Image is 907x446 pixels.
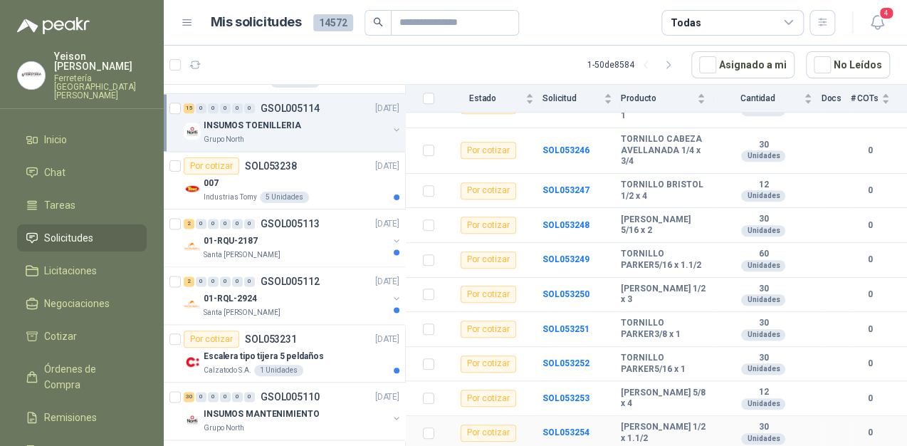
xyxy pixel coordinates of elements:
span: Remisiones [44,410,97,425]
span: search [373,17,383,27]
p: GSOL005114 [261,103,320,113]
img: Company Logo [184,180,201,197]
span: Licitaciones [44,263,97,279]
b: TORNILLO PARKER3/8 x 1 [621,318,706,340]
p: GSOL005110 [261,392,320,402]
div: 0 [220,276,231,286]
span: 4 [879,6,894,20]
a: SOL053247 [542,185,589,195]
a: Tareas [17,192,147,219]
div: Por cotizar [461,142,516,159]
a: SOL053250 [542,289,589,299]
a: SOL053246 [542,145,589,155]
div: 2 [184,219,194,229]
span: Negociaciones [44,296,110,311]
b: 0 [850,184,890,197]
b: 0 [850,426,890,440]
img: Company Logo [18,62,45,89]
div: 1 Unidades [254,365,303,376]
a: SOL053248 [542,220,589,230]
div: Por cotizar [184,157,239,175]
div: Unidades [741,260,785,271]
p: Escalera tipo tijera 5 peldaños [204,350,323,363]
p: SOL053238 [245,161,297,171]
p: [DATE] [375,102,399,115]
p: INSUMOS TOENILLERIA [204,119,301,133]
b: 0 [850,219,890,232]
img: Company Logo [184,296,201,313]
div: 0 [232,276,243,286]
button: 4 [864,10,890,36]
a: Remisiones [17,404,147,431]
div: 0 [196,103,206,113]
p: Santa [PERSON_NAME] [204,249,281,261]
button: No Leídos [806,51,890,78]
b: 30 [714,214,812,225]
div: 0 [220,392,231,402]
div: 0 [196,219,206,229]
p: Ferretería [GEOGRAPHIC_DATA][PERSON_NAME] [54,74,147,100]
p: Santa [PERSON_NAME] [204,307,281,318]
p: INSUMOS MANTENIMIENTO [204,408,319,421]
span: Cantidad [714,93,801,103]
div: Por cotizar [461,182,516,199]
div: 0 [232,219,243,229]
span: Producto [621,93,694,103]
div: Unidades [741,294,785,306]
p: [DATE] [375,390,399,404]
p: Grupo North [204,134,244,145]
div: Unidades [741,225,785,237]
span: Órdenes de Compra [44,361,133,393]
img: Company Logo [184,353,201,370]
div: Unidades [741,190,785,202]
a: SOL053252 [542,358,589,368]
span: Solicitudes [44,230,93,246]
b: 12 [714,180,812,191]
a: 30 0 0 0 0 0 GSOL005110[DATE] Company LogoINSUMOS MANTENIMIENTOGrupo North [184,388,402,434]
b: 60 [714,249,812,260]
b: SOL053253 [542,393,589,403]
p: [DATE] [375,275,399,289]
p: 01-RQU-2187 [204,234,258,248]
b: 0 [850,144,890,157]
p: Calzatodo S.A. [204,365,251,376]
h1: Mis solicitudes [211,12,302,33]
p: [DATE] [375,333,399,346]
button: Asignado a mi [691,51,795,78]
div: 0 [208,276,219,286]
b: [PERSON_NAME] 5/8 x 4 [621,388,706,410]
div: 30 [184,392,194,402]
div: Todas [671,15,701,31]
span: Solicitud [542,93,601,103]
div: Unidades [741,433,785,445]
p: SOL053231 [245,334,297,344]
th: Producto [621,85,714,113]
a: Solicitudes [17,224,147,251]
b: 0 [850,323,890,336]
span: Tareas [44,197,75,213]
div: 1 - 50 de 8584 [587,53,680,76]
th: Docs [821,85,850,113]
p: GSOL005112 [261,276,320,286]
a: Por cotizarSOL053238[DATE] Company Logo007Industrias Tomy5 Unidades [164,152,405,209]
p: 01-RQL-2924 [204,292,257,306]
p: 007 [204,177,219,190]
div: Unidades [741,363,785,375]
div: Unidades [741,150,785,162]
div: 0 [232,392,243,402]
p: Yeison [PERSON_NAME] [54,51,147,71]
a: 2 0 0 0 0 0 GSOL005113[DATE] Company Logo01-RQU-2187Santa [PERSON_NAME] [184,215,402,261]
a: SOL053254 [542,427,589,437]
div: Por cotizar [461,425,516,442]
th: Estado [443,85,542,113]
div: 0 [244,276,255,286]
div: 0 [196,276,206,286]
b: 12 [714,387,812,398]
p: [DATE] [375,160,399,173]
b: [PERSON_NAME] 1/2 x 3 [621,284,706,306]
b: 0 [850,288,890,301]
div: Unidades [741,398,785,410]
